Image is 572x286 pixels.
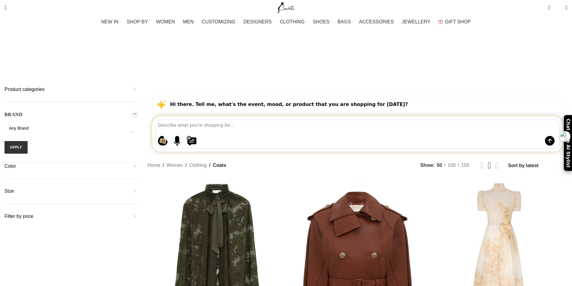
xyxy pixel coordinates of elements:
a: MEN [183,16,196,28]
a: Site logo [276,5,296,10]
span: CLOTHING [280,19,305,25]
a: DESIGNERS [244,16,274,28]
span: Vest Coat [346,58,370,64]
span: Any Brand [5,125,138,131]
span: Sweater [277,58,298,64]
a: Vest Coat [346,53,370,68]
a: Women [166,161,183,169]
a: GIFT SHOP [438,16,471,28]
span: ACCESSORIES [359,19,394,25]
div: Toggle filter [5,111,138,122]
h5: Color [5,163,138,170]
a: Fur Coats [202,53,227,68]
span: 0 [556,6,561,11]
a: CUSTOMIZING [202,16,238,28]
span: 150 [461,163,469,168]
select: Shop order [507,161,567,170]
h5: Product categories [5,86,138,93]
span: Any Brand [9,126,29,131]
h5: Size [5,188,138,194]
span: Leather Coat [236,58,268,64]
a: Leather Coat [236,53,268,68]
span: WOMEN [156,19,175,25]
span: 50 [437,163,442,168]
a: NEW IN [101,16,121,28]
span: DESIGNERS [244,19,272,25]
a: 50 [435,161,444,169]
span: SHOES [313,19,329,25]
a: Trench Coat [307,53,337,68]
a: WOMEN [156,16,177,28]
a: Search [2,2,10,14]
h5: Filter by price [5,213,138,220]
a: Grid view 3 [488,161,491,170]
button: Apply [5,141,28,154]
a: Grid view 4 [495,161,498,170]
a: SHOES [313,16,331,28]
span: Coats [213,161,226,169]
a: BAGS [337,16,353,28]
span: Show [420,161,435,169]
a: Sweater [277,53,298,68]
span: Trench Coat [307,58,337,64]
a: ACCESSORIES [359,16,396,28]
a: JEWELLERY [402,16,432,28]
span: GIFT SHOP [445,19,471,25]
span: Any Brand [5,125,138,138]
span: MEN [183,19,194,25]
a: 150 [459,161,471,169]
span: Fur Coats [202,58,227,64]
h5: BRAND [5,111,23,118]
a: CLOTHING [280,16,307,28]
a: SHOP BY [127,16,150,28]
a: Home [147,161,160,169]
span: JEWELLERY [402,19,430,25]
span: 0 [549,3,553,8]
span: NEW IN [101,19,119,25]
nav: Breadcrumb [147,161,226,169]
a: Clothing [189,161,207,169]
div: My Wishlist [555,2,561,14]
a: Grid view 2 [480,161,484,170]
div: Main navigation [2,16,570,28]
span: BAGS [337,19,351,25]
span: 100 [448,163,456,168]
h1: Coats [269,35,303,50]
span: CUSTOMIZING [202,19,235,25]
a: Go back [254,36,269,48]
span: SHOP BY [127,19,148,25]
img: GiftBag [438,20,443,24]
a: 0 [545,2,553,14]
a: 100 [446,161,458,169]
